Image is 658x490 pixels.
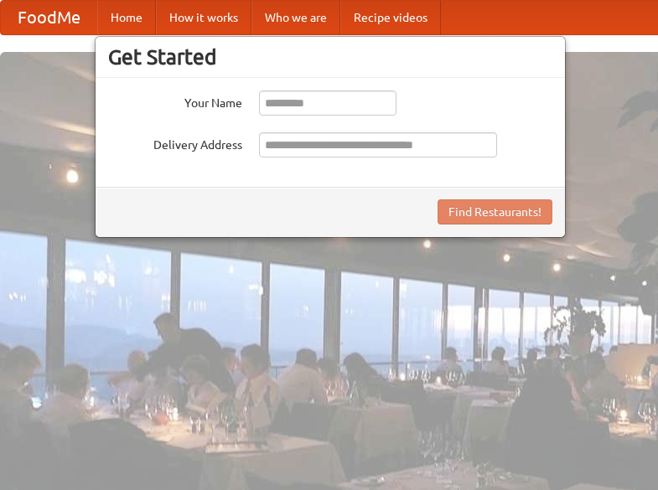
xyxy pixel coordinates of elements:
[108,44,552,70] h3: Get Started
[438,199,552,224] button: Find Restaurants!
[340,1,441,34] a: Recipe videos
[1,1,97,34] a: FoodMe
[251,1,340,34] a: Who we are
[156,1,251,34] a: How it works
[97,1,156,34] a: Home
[108,90,242,111] label: Your Name
[108,132,242,153] label: Delivery Address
